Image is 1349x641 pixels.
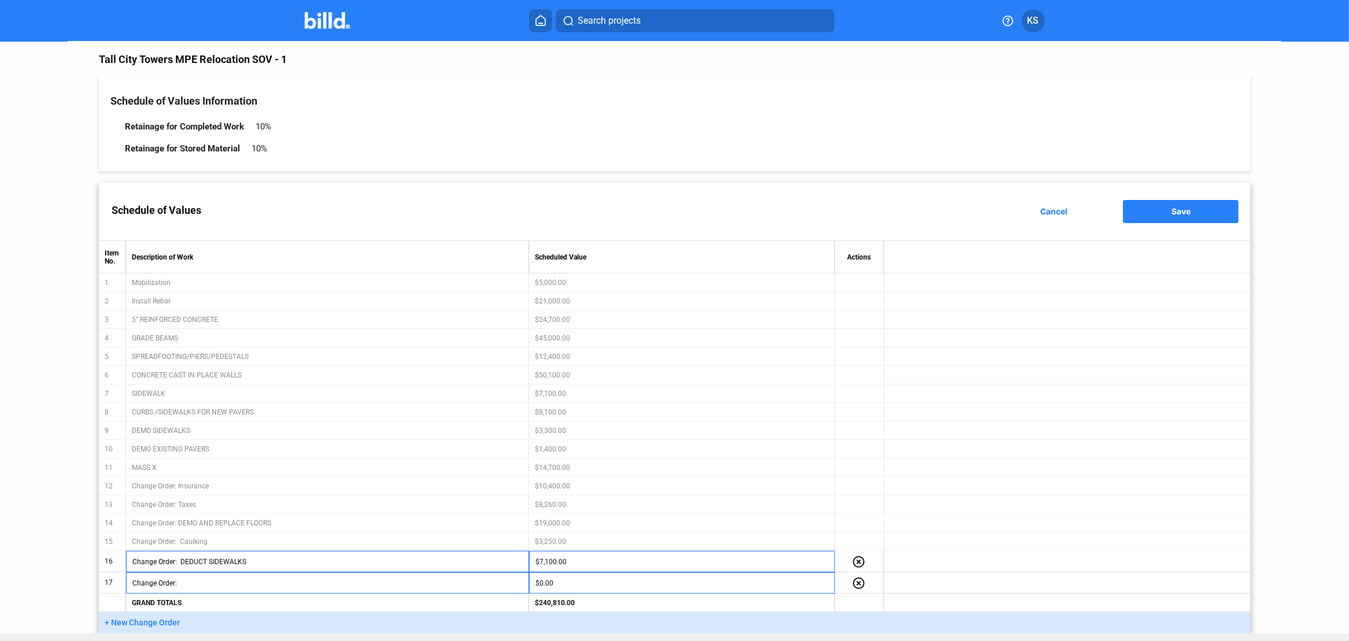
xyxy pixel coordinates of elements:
[1022,9,1045,32] button: KS
[256,121,271,132] div: 10%
[529,241,834,273] th: Scheduled Value
[125,121,244,132] div: Retainage for Completed Work
[556,9,834,32] button: Search projects
[578,14,641,28] span: Search projects
[99,612,1251,633] button: + New Change Order
[105,557,120,565] div: 16
[305,12,350,29] img: Billd Company Logo
[1123,200,1239,223] button: Save
[1040,206,1067,216] span: Cancel
[99,241,126,273] th: Item No.
[110,95,257,107] span: Schedule of Values Information
[996,200,1111,223] button: Cancel
[99,51,1251,68] div: Tall City Towers MPE Relocation SOV - 1
[126,594,529,612] td: GRAND TOTALS
[529,594,834,612] td: $240,810.00
[99,192,214,228] label: Schedule of Values
[1171,206,1191,216] span: Save
[132,575,180,592] span: Change Order:
[105,579,120,587] div: 17
[126,241,529,273] th: Description of Work
[852,576,866,590] mat-icon: highlight_remove
[1028,14,1039,28] span: KS
[132,553,180,570] span: Change Order:
[125,143,240,154] div: Retainage for Stored Material
[252,143,267,154] div: 10%
[852,555,866,569] mat-icon: highlight_remove
[835,241,884,273] th: Actions
[105,618,180,627] span: + New Change Order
